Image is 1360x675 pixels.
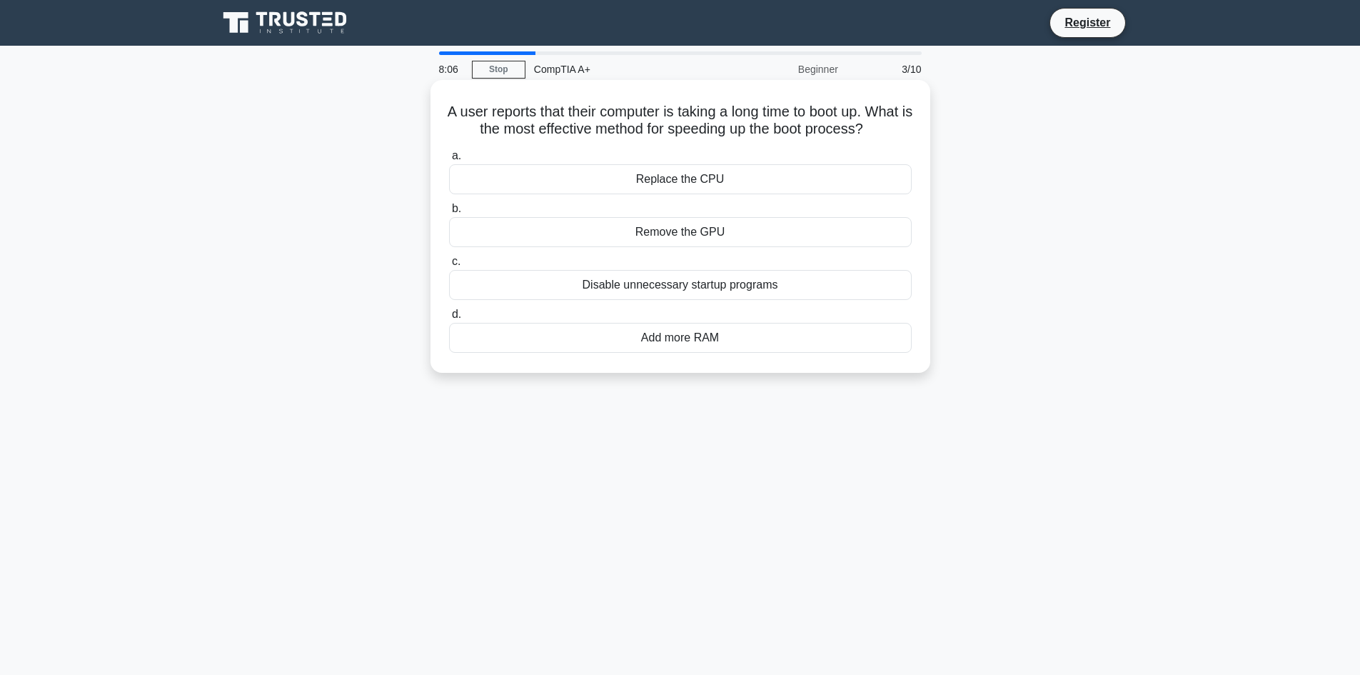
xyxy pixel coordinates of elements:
span: b. [452,202,461,214]
div: Disable unnecessary startup programs [449,270,912,300]
span: d. [452,308,461,320]
div: Replace the CPU [449,164,912,194]
a: Register [1056,14,1119,31]
h5: A user reports that their computer is taking a long time to boot up. What is the most effective m... [448,103,913,139]
div: 3/10 [847,55,930,84]
div: Add more RAM [449,323,912,353]
span: a. [452,149,461,161]
div: 8:06 [430,55,472,84]
span: c. [452,255,460,267]
div: CompTIA A+ [525,55,722,84]
a: Stop [472,61,525,79]
div: Remove the GPU [449,217,912,247]
div: Beginner [722,55,847,84]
